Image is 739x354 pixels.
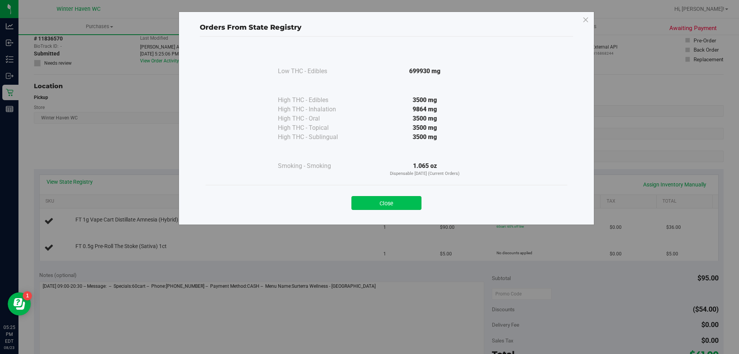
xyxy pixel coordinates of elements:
[278,114,355,123] div: High THC - Oral
[8,292,31,315] iframe: Resource center
[355,171,495,177] p: Dispensable [DATE] (Current Orders)
[355,133,495,142] div: 3500 mg
[278,123,355,133] div: High THC - Topical
[355,161,495,177] div: 1.065 oz
[278,133,355,142] div: High THC - Sublingual
[355,67,495,76] div: 699930 mg
[355,105,495,114] div: 9864 mg
[200,23,301,32] span: Orders From State Registry
[278,105,355,114] div: High THC - Inhalation
[278,161,355,171] div: Smoking - Smoking
[278,67,355,76] div: Low THC - Edibles
[355,114,495,123] div: 3500 mg
[278,96,355,105] div: High THC - Edibles
[351,196,421,210] button: Close
[23,291,32,300] iframe: Resource center unread badge
[355,96,495,105] div: 3500 mg
[355,123,495,133] div: 3500 mg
